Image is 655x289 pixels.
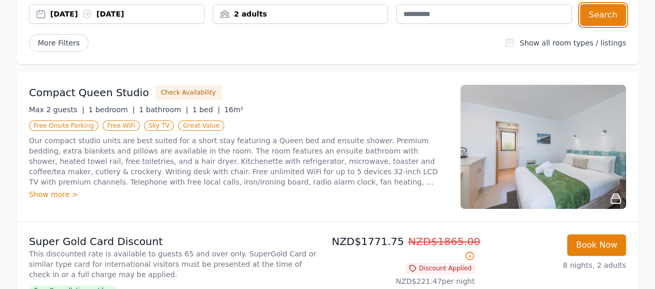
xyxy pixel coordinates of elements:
[483,260,626,270] p: 8 nights, 2 adults
[29,105,84,114] span: Max 2 guests |
[29,120,98,131] span: Free Onsite Parking
[29,249,324,280] p: This discounted rate is available to guests 65 and over only. SuperGold Card or similar type card...
[29,34,89,52] span: More Filters
[332,234,475,263] p: NZD$1771.75
[178,120,224,131] span: Great Value
[29,135,448,187] p: Our compact studio units are best suited for a short stay featuring a Queen bed and ensuite showe...
[29,85,149,100] h3: Compact Queen Studio
[29,189,448,200] div: Show more >
[50,9,204,19] div: [DATE] [DATE]
[89,105,135,114] span: 1 bedroom |
[213,9,388,19] div: 2 adults
[405,263,475,273] span: Discount Applied
[103,120,140,131] span: Free WiFi
[192,105,220,114] span: 1 bed |
[520,39,626,47] label: Show all room types / listings
[332,276,475,286] p: NZD$221.47 per night
[408,235,481,248] span: NZD$1865.00
[139,105,188,114] span: 1 bathroom |
[567,234,626,256] button: Book Now
[155,85,222,100] button: Check Availability
[224,105,243,114] span: 16m²
[580,4,626,26] button: Search
[144,120,174,131] span: Sky TV
[29,234,324,249] p: Super Gold Card Discount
